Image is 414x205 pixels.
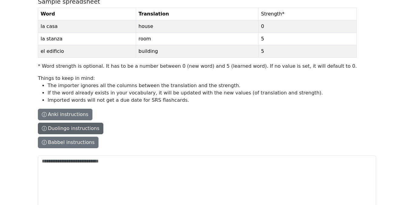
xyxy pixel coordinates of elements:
[38,123,103,134] button: The columns have to be tab-separated. The safest way is to copy-paste from Excel or Google Sheets...
[38,137,98,148] button: The columns have to be tab-separated. The safest way is to copy-paste from Excel or Google Sheets...
[136,33,259,45] td: room
[38,33,136,45] td: la stanza
[259,20,357,33] td: 0
[261,11,284,17] span: Strength *
[136,20,259,33] td: house
[136,8,259,20] th: Translation
[38,45,136,58] td: el edificio
[259,33,357,45] td: 5
[259,45,357,58] td: 5
[136,45,259,58] td: building
[38,20,136,33] td: la casa
[48,89,357,97] li: If the word already exists in your vocabulary, it will be updated with the new values (of transla...
[38,75,357,104] p: Things to keep in mind:
[38,109,92,120] button: The columns have to be tab-separated. The safest way is to copy-paste from Excel or Google Sheets...
[38,63,357,70] p: * Word strength is optional. It has to be a number between 0 (new word) and 5 (learned word). If ...
[48,82,357,89] li: The importer ignores all the columns between the translation and the strength.
[38,8,136,20] th: Word
[48,97,357,104] li: Imported words will not get a due date for SRS flashcards.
